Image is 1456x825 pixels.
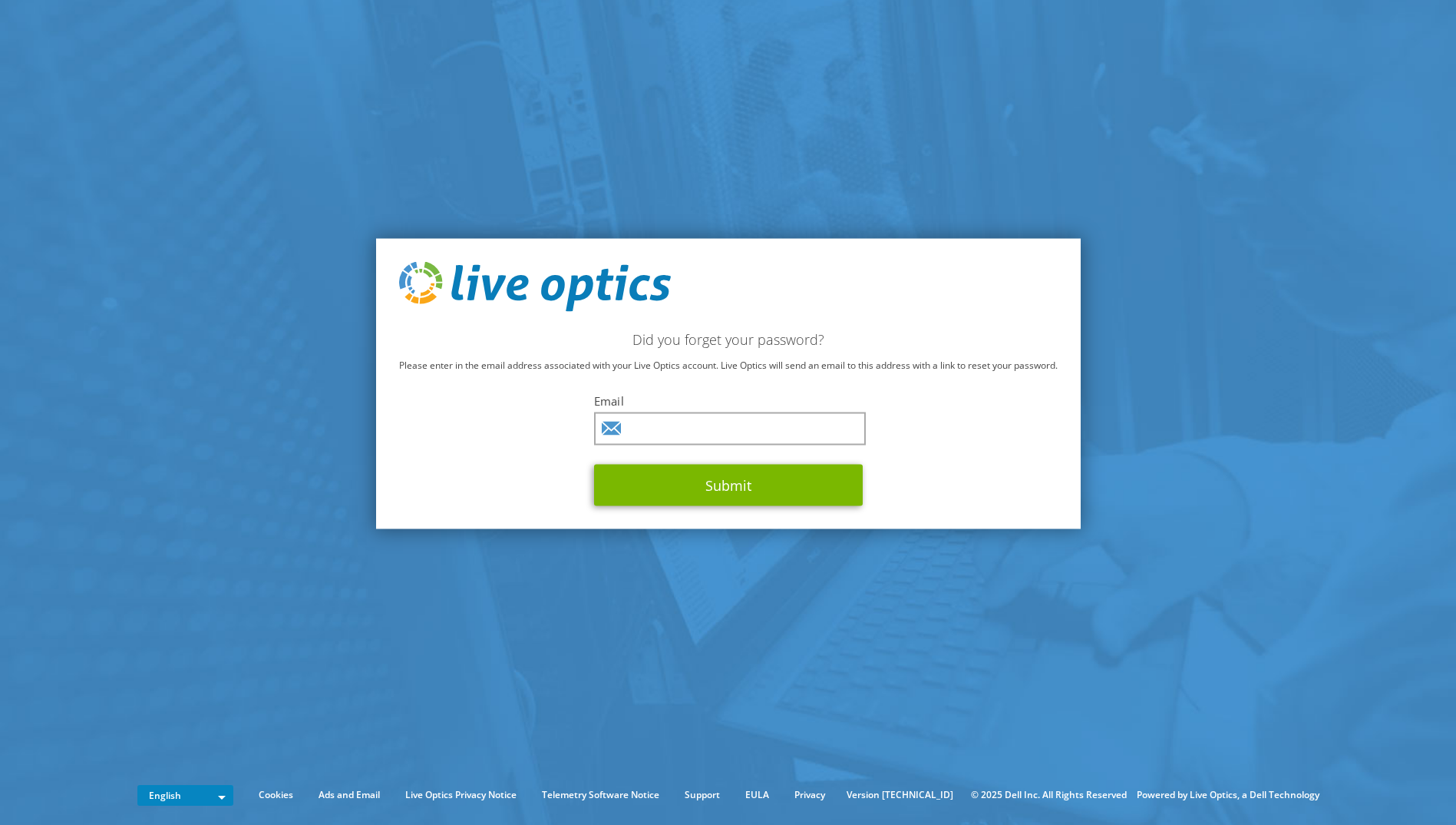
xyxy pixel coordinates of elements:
a: Support [673,787,731,803]
a: EULA [734,787,781,803]
label: Email [594,393,863,409]
button: Submit [594,465,863,506]
li: © 2025 Dell Inc. All Rights Reserved [963,787,1134,803]
a: Privacy [783,787,837,803]
a: Ads and Email [307,787,391,803]
li: Powered by Live Optics, a Dell Technology [1137,787,1319,803]
p: Please enter in the email address associated with your Live Optics account. Live Optics will send... [399,357,1058,374]
a: Cookies [247,787,305,803]
a: Telemetry Software Notice [530,787,671,803]
h2: Did you forget your password? [399,331,1058,348]
img: live_optics_svg.svg [399,261,671,312]
a: Live Optics Privacy Notice [394,787,528,803]
li: Version [TECHNICAL_ID] [839,787,961,803]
